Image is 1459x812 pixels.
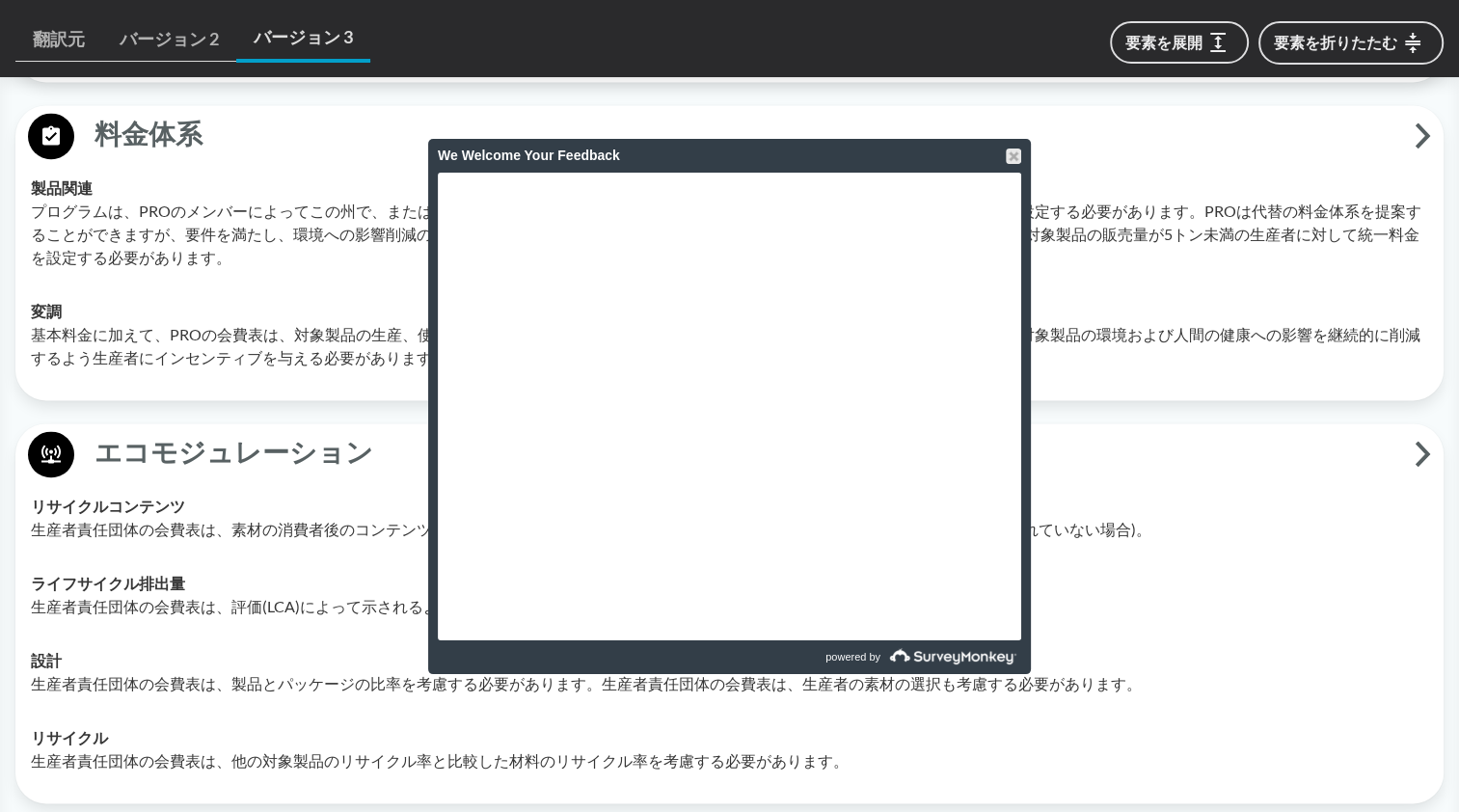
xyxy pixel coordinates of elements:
[732,640,1021,674] a: powered by
[31,323,1428,369] p: 基本料金に加えて、PROの会費表は、対象製品の生産、使用、販売方法を変更した、または変更した生産者に料金調整を提供することにより、対象製品の環境および人間の健康への影響を継続的に削減するよう生産...
[22,112,1437,161] button: 料金体系
[1274,35,1397,50] font: 要素を折りたたむ
[102,17,236,62] a: バージョン 2
[31,302,62,320] strong: 変調
[31,574,185,592] strong: ライフサイクル排出量
[1258,21,1444,65] button: 要素を折りたたむ
[825,640,880,674] span: powered by
[1110,21,1249,64] button: 要素を展開
[31,672,1428,695] p: 生産者責任団体の会費表は、製品とパッケージの比率を考慮する必要があります。生産者責任団体の会費表は、生産者の素材の選択も考慮する必要があります。
[74,432,1415,475] span: エコモジュレーション
[31,651,62,669] strong: 設計
[31,728,108,746] strong: リサイクル
[31,178,93,197] strong: 製品関連
[1125,35,1202,50] font: 要素を展開
[236,15,370,63] a: バージョン 3
[31,749,1428,772] p: 生産者責任団体の会費表は、他の対象製品のリサイクル率と比較した材料のリサイクル率を考慮する必要があります。
[31,518,1428,541] p: 生産者責任団体の会費表は、素材の消費者後のコンテンツを考慮する必要があります(対象製品での使用済みコンテンツの使用が連邦法で禁止されていない場合)。
[438,139,1021,173] div: We Welcome Your Feedback
[31,200,1428,269] p: プログラムは、PROのメンバーによってこの州で、またはこの州に販売または配布されるすべての対象製品について、材料固有の基本料金率を設定する必要があります。PROは代替の料金体系を提案することがで...
[74,114,1415,157] span: 料金体系
[22,430,1437,479] button: エコモジュレーション
[31,595,1428,618] p: 生産者責任団体の会費表は、評価(LCA)によって示されるように、ライフサイクルの環境への影響を考慮する必要があります。
[15,17,102,62] a: 翻訳元
[31,497,185,515] strong: リサイクルコンテンツ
